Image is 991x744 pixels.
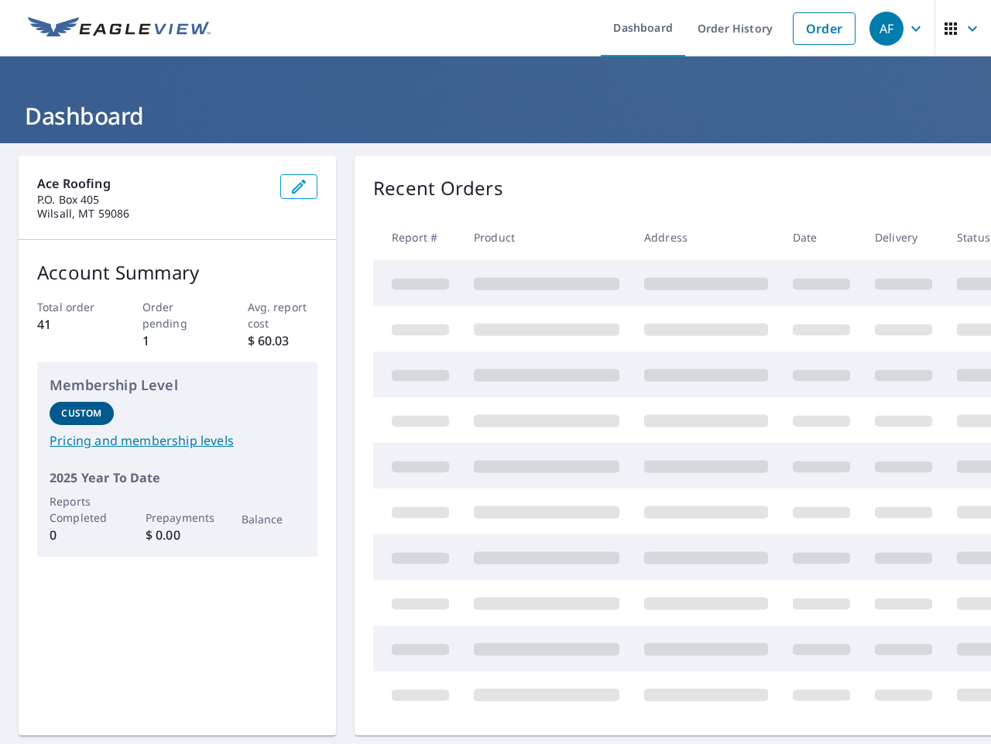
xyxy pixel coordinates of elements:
[248,331,318,350] p: $ 60.03
[28,17,211,40] img: EV Logo
[248,299,318,331] p: Avg. report cost
[869,12,904,46] div: AF
[37,315,108,334] p: 41
[142,331,213,350] p: 1
[50,526,114,544] p: 0
[793,12,856,45] a: Order
[37,193,268,207] p: P.O. Box 405
[37,299,108,315] p: Total order
[373,174,503,202] p: Recent Orders
[61,406,101,420] p: Custom
[780,214,862,260] th: Date
[37,259,317,286] p: Account Summary
[37,174,268,193] p: Ace Roofing
[461,214,632,260] th: Product
[632,214,780,260] th: Address
[50,493,114,526] p: Reports Completed
[146,509,210,526] p: Prepayments
[373,214,461,260] th: Report #
[50,375,305,396] p: Membership Level
[50,431,305,450] a: Pricing and membership levels
[862,214,945,260] th: Delivery
[146,526,210,544] p: $ 0.00
[19,100,972,132] h1: Dashboard
[142,299,213,331] p: Order pending
[50,468,305,487] p: 2025 Year To Date
[37,207,268,221] p: Wilsall, MT 59086
[242,511,306,527] p: Balance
